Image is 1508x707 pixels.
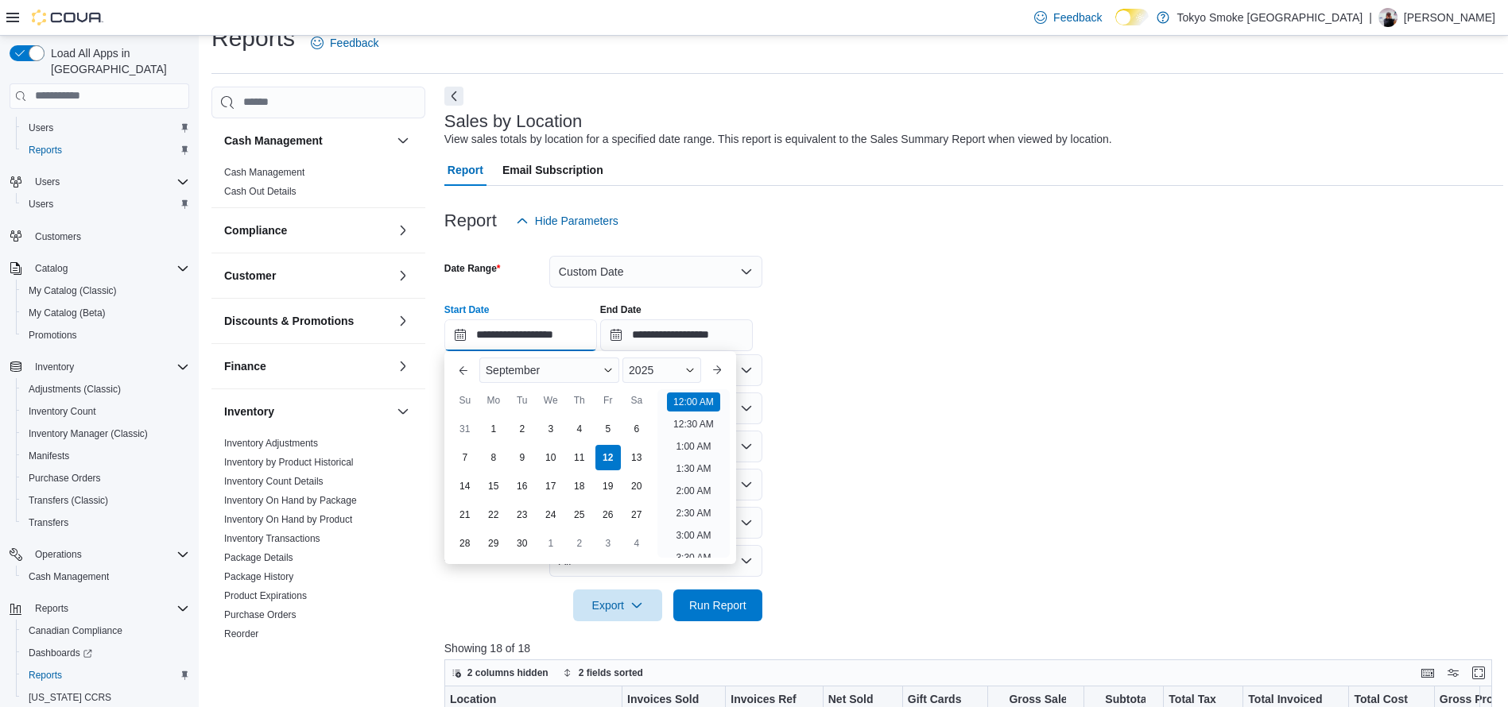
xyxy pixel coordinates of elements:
[22,446,76,466] a: Manifests
[22,326,83,345] a: Promotions
[740,402,753,415] button: Open list of options
[35,176,60,188] span: Users
[29,545,189,564] span: Operations
[595,416,621,442] div: day-5
[35,361,74,373] span: Inventory
[211,22,295,54] h1: Reports
[444,112,583,131] h3: Sales by Location
[567,445,592,470] div: day-11
[510,531,535,556] div: day-30
[29,307,106,319] span: My Catalog (Beta)
[224,647,264,659] a: Transfers
[22,567,115,586] a: Cash Management
[29,198,53,211] span: Users
[22,688,118,707] a: [US_STATE] CCRS
[29,669,62,682] span: Reports
[29,383,121,396] span: Adjustments (Classic)
[224,532,320,545] span: Inventory Transactions
[1105,692,1146,707] div: Subtotal
[669,437,717,456] li: 1:00 AM
[704,357,730,383] button: Next month
[600,319,753,351] input: Press the down key to open a popover containing a calendar.
[22,380,127,399] a: Adjustments (Classic)
[224,185,297,198] span: Cash Out Details
[452,445,478,470] div: day-7
[22,643,99,663] a: Dashboards
[224,167,304,178] a: Cash Management
[29,172,66,191] button: Users
[16,445,196,467] button: Manifests
[224,133,323,149] h3: Cash Management
[304,27,385,59] a: Feedback
[16,302,196,324] button: My Catalog (Beta)
[29,144,62,156] span: Reports
[669,459,717,478] li: 1:30 AM
[22,195,189,214] span: Users
[16,280,196,302] button: My Catalog (Classic)
[35,230,81,243] span: Customers
[444,640,1503,656] p: Showing 18 of 18
[29,357,80,377] button: Inventory
[29,624,122,637] span: Canadian Compliance
[45,45,189,77] span: Load All Apps in [GEOGRAPHIC_DATA]
[452,531,478,556] div: day-28
[16,139,196,161] button: Reports
[393,266,413,285] button: Customer
[828,692,885,707] div: Net Sold
[1009,692,1066,707] div: Gross Sales
[673,589,762,621] button: Run Report
[467,666,549,679] span: 2 columns hidden
[538,388,564,413] div: We
[3,543,196,566] button: Operations
[3,171,196,193] button: Users
[567,502,592,527] div: day-25
[224,268,390,284] button: Customer
[16,467,196,489] button: Purchase Orders
[1053,10,1102,25] span: Feedback
[224,268,276,284] h3: Customer
[22,402,103,421] a: Inventory Count
[29,405,96,418] span: Inventory Count
[22,303,189,323] span: My Catalog (Beta)
[1028,2,1108,33] a: Feedback
[595,445,621,470] div: day-12
[556,663,649,682] button: 2 fields sorted
[224,438,318,449] a: Inventory Adjustments
[224,404,274,419] h3: Inventory
[3,597,196,620] button: Reports
[22,402,189,421] span: Inventory Count
[3,257,196,280] button: Catalog
[224,608,297,621] span: Purchase Orders
[29,227,87,246] a: Customers
[1418,663,1437,682] button: Keyboard shortcuts
[567,531,592,556] div: day-2
[510,473,535,499] div: day-16
[573,589,662,621] button: Export
[451,415,651,558] div: September, 2025
[22,666,68,685] a: Reports
[22,424,154,443] a: Inventory Manager (Classic)
[444,319,597,351] input: Press the down key to enter a popover containing a calendar. Press the escape key to close the po...
[624,416,649,442] div: day-6
[451,357,476,383] button: Previous Month
[444,211,497,230] h3: Report
[3,356,196,378] button: Inventory
[535,213,618,229] span: Hide Parameters
[450,692,604,707] div: Location
[224,222,390,238] button: Compliance
[224,513,352,526] span: Inventory On Hand by Product
[16,512,196,534] button: Transfers
[481,388,506,413] div: Mo
[22,326,189,345] span: Promotions
[22,118,189,137] span: Users
[481,473,506,499] div: day-15
[669,504,717,523] li: 2:30 AM
[583,589,653,621] span: Export
[510,388,535,413] div: Tu
[224,313,390,329] button: Discounts & Promotions
[16,620,196,642] button: Canadian Compliance
[211,434,425,669] div: Inventory
[224,222,287,238] h3: Compliance
[579,666,643,679] span: 2 fields sorted
[16,324,196,346] button: Promotions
